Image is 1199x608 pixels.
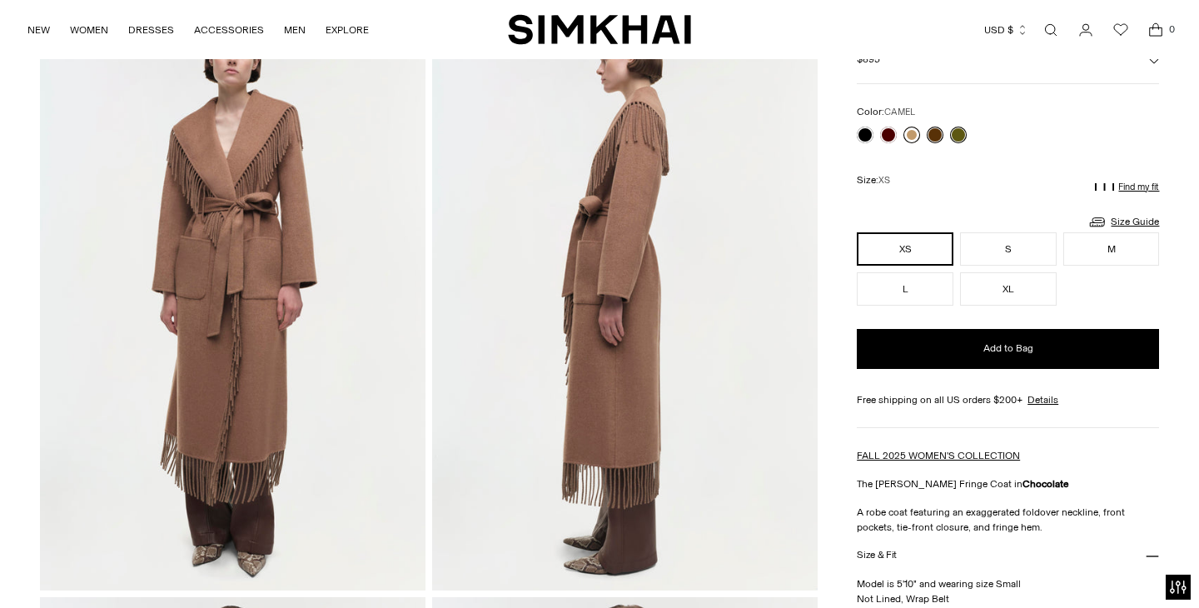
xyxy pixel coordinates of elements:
a: Wishlist [1104,13,1137,47]
button: Add to Bag [857,329,1159,369]
a: Open cart modal [1139,13,1172,47]
button: USD $ [984,12,1028,48]
button: S [960,232,1057,266]
a: DRESSES [128,12,174,48]
label: Color: [857,104,915,120]
a: NEW [27,12,50,48]
img: Carrie Coat [40,12,425,591]
p: The [PERSON_NAME] Fringe Coat in [857,476,1159,491]
h3: Size & Fit [857,550,897,561]
a: SIMKHAI [508,13,691,46]
a: Details [1027,392,1058,407]
strong: Chocolate [1022,478,1069,490]
button: Size & Fit [857,535,1159,577]
span: 0 [1164,22,1179,37]
button: XL [960,272,1057,306]
a: ACCESSORIES [194,12,264,48]
p: A robe coat featuring an exaggerated foldover neckline, front pockets, tie-front closure, and fri... [857,505,1159,535]
a: MEN [284,12,306,48]
label: Size: [857,172,890,188]
img: Carrie Coat [432,12,818,591]
a: EXPLORE [326,12,369,48]
span: Add to Bag [983,341,1033,356]
p: Model is 5'10" and wearing size Small Not Lined, Wrap Belt [857,576,1159,606]
a: WOMEN [70,12,108,48]
div: Free shipping on all US orders $200+ [857,392,1159,407]
button: L [857,272,953,306]
button: M [1063,232,1160,266]
span: CAMEL [884,107,915,117]
iframe: Sign Up via Text for Offers [13,545,167,595]
button: XS [857,232,953,266]
a: Go to the account page [1069,13,1102,47]
a: Size Guide [1087,212,1159,232]
a: Open search modal [1034,13,1067,47]
span: XS [878,175,890,186]
a: FALL 2025 WOMEN'S COLLECTION [857,450,1020,461]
